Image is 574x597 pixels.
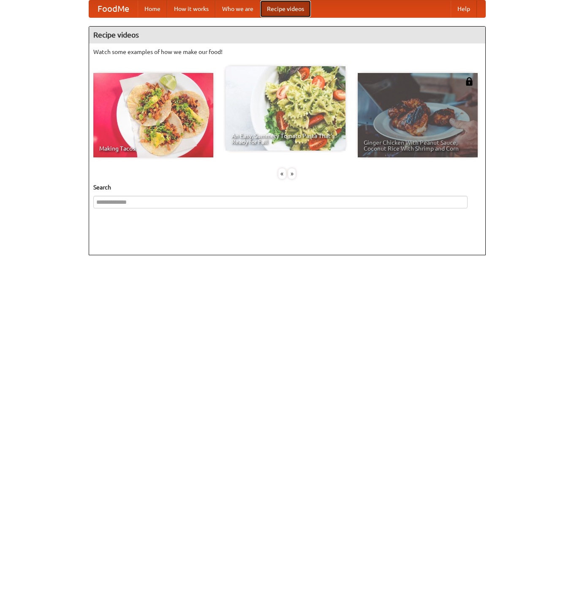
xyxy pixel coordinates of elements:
a: Who we are [215,0,260,17]
a: Making Tacos [93,73,213,157]
h5: Search [93,183,481,192]
h4: Recipe videos [89,27,485,43]
span: Making Tacos [99,146,207,151]
a: FoodMe [89,0,138,17]
img: 483408.png [465,77,473,86]
a: Home [138,0,167,17]
a: An Easy, Summery Tomato Pasta That's Ready for Fall [226,66,345,151]
div: » [288,168,296,179]
div: « [278,168,286,179]
a: Recipe videos [260,0,311,17]
p: Watch some examples of how we make our food! [93,48,481,56]
a: How it works [167,0,215,17]
a: Help [451,0,477,17]
span: An Easy, Summery Tomato Pasta That's Ready for Fall [231,133,340,145]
